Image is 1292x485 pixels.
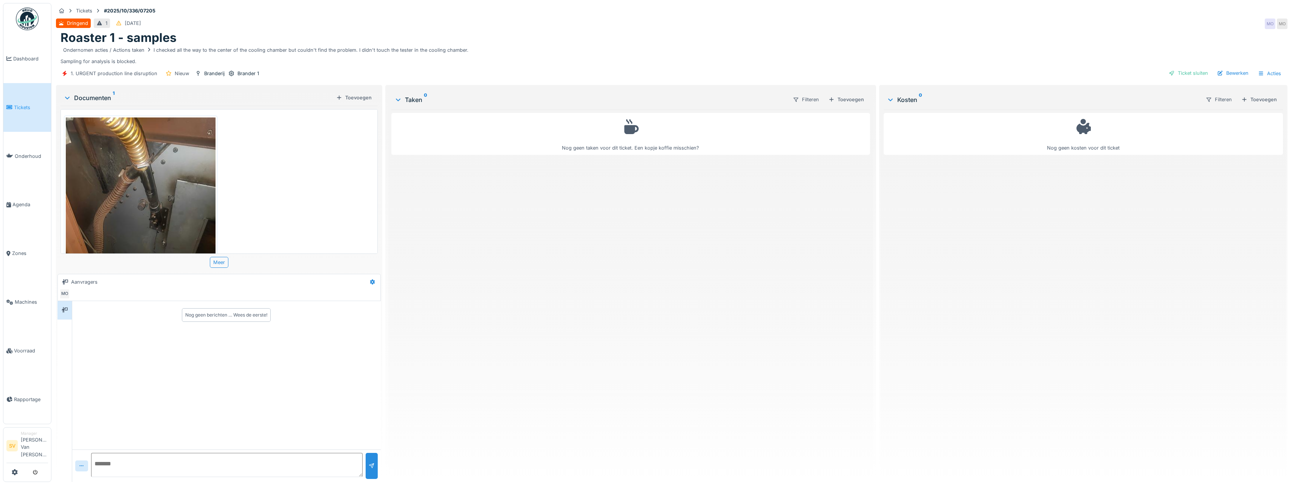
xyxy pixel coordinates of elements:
[105,20,107,27] div: 1
[21,431,48,461] li: [PERSON_NAME] Van [PERSON_NAME]
[125,20,141,27] div: [DATE]
[59,289,70,299] div: MO
[14,396,48,403] span: Rapportage
[76,7,92,14] div: Tickets
[60,31,177,45] h1: Roaster 1 - samples
[1202,94,1235,105] div: Filteren
[175,70,189,77] div: Nieuw
[204,70,225,77] div: Branderij
[333,93,375,103] div: Toevoegen
[67,20,88,27] div: Dringend
[3,34,51,83] a: Dashboard
[16,8,39,30] img: Badge_color-CXgf-gQk.svg
[113,93,115,102] sup: 1
[3,132,51,181] a: Onderhoud
[1277,19,1287,29] div: MO
[60,45,1283,65] div: Sampling for analysis is blocked.
[887,95,1199,104] div: Kosten
[789,94,822,105] div: Filteren
[63,46,468,54] div: Ondernomen acties / Actions taken I checked all the way to the center of the cooling chamber but ...
[394,95,786,104] div: Taken
[3,181,51,229] a: Agenda
[1166,68,1211,78] div: Ticket sluiten
[396,116,865,151] div: Nog geen taken voor dit ticket. Een kopje koffie misschien?
[14,104,48,111] span: Tickets
[6,440,18,451] li: SV
[12,250,48,257] span: Zones
[6,431,48,463] a: SV Manager[PERSON_NAME] Van [PERSON_NAME]
[101,7,158,14] strong: #2025/10/336/07205
[237,70,259,77] div: Brander 1
[3,326,51,375] a: Voorraad
[1255,68,1284,79] div: Acties
[1265,19,1275,29] div: MO
[15,298,48,306] span: Machines
[424,95,427,104] sup: 0
[66,117,216,317] img: vnw748r5uc98mhb6a0by9vzqq6a6
[825,94,867,105] div: Toevoegen
[1238,94,1280,105] div: Toevoegen
[3,278,51,326] a: Machines
[71,70,157,77] div: 1. URGENT production line disruption
[15,153,48,160] span: Onderhoud
[3,375,51,424] a: Rapportage
[12,201,48,208] span: Agenda
[919,95,922,104] sup: 0
[3,229,51,278] a: Zones
[64,93,333,102] div: Documenten
[3,83,51,132] a: Tickets
[14,347,48,354] span: Voorraad
[889,116,1278,151] div: Nog geen kosten voor dit ticket
[13,55,48,62] span: Dashboard
[71,278,98,286] div: Aanvragers
[21,431,48,436] div: Manager
[1214,68,1252,78] div: Bewerken
[210,257,228,268] div: Meer
[185,312,267,318] div: Nog geen berichten … Wees de eerste!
